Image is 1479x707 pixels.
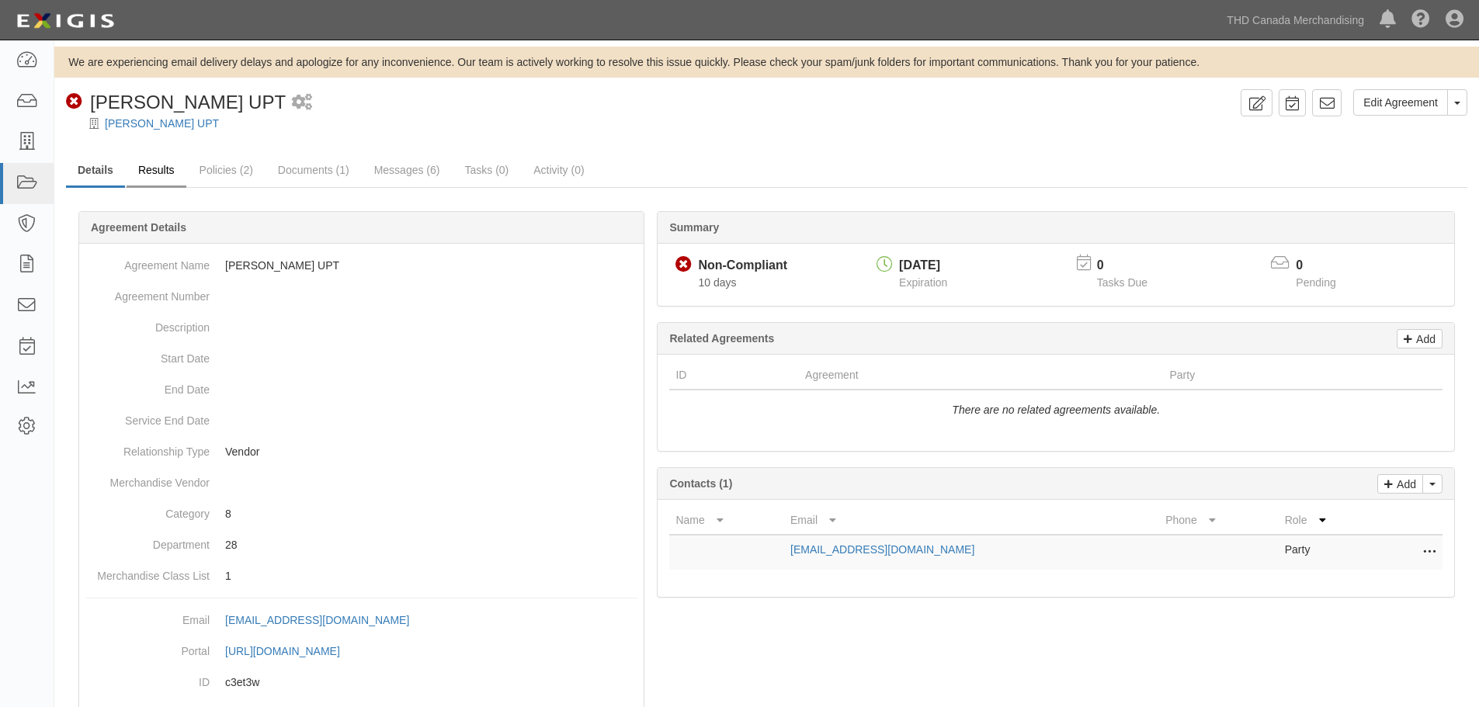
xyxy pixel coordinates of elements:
[85,529,210,553] dt: Department
[669,477,732,490] b: Contacts (1)
[292,95,312,111] i: 3 scheduled workflows
[225,506,637,522] p: 8
[225,568,637,584] p: 1
[675,257,692,273] i: Non-Compliant
[85,250,210,273] dt: Agreement Name
[363,154,452,185] a: Messages (6)
[85,667,637,698] dd: c3et3w
[1159,506,1279,535] th: Phone
[698,276,736,289] span: Since 08/19/2025
[85,405,210,428] dt: Service End Date
[85,250,637,281] dd: [PERSON_NAME] UPT
[85,374,210,397] dt: End Date
[85,312,210,335] dt: Description
[669,361,799,390] th: ID
[85,605,210,628] dt: Email
[1412,330,1436,348] p: Add
[225,614,426,626] a: [EMAIL_ADDRESS][DOMAIN_NAME]
[453,154,520,185] a: Tasks (0)
[1411,11,1430,29] i: Help Center - Complianz
[85,343,210,366] dt: Start Date
[899,257,947,275] div: [DATE]
[105,117,219,130] a: [PERSON_NAME] UPT
[66,89,286,116] div: Belanger UPT
[225,612,409,628] div: [EMAIL_ADDRESS][DOMAIN_NAME]
[669,506,784,535] th: Name
[669,221,719,234] b: Summary
[85,636,210,659] dt: Portal
[266,154,361,185] a: Documents (1)
[85,281,210,304] dt: Agreement Number
[91,221,186,234] b: Agreement Details
[66,94,82,110] i: Non-Compliant
[1296,276,1335,289] span: Pending
[1279,535,1380,570] td: Party
[784,506,1159,535] th: Email
[225,645,357,657] a: [URL][DOMAIN_NAME]
[799,361,1163,390] th: Agreement
[899,276,947,289] span: Expiration
[1097,257,1167,275] p: 0
[85,467,210,490] dt: Merchandise Vendor
[127,154,186,188] a: Results
[85,667,210,690] dt: ID
[522,154,595,185] a: Activity (0)
[85,436,637,467] dd: Vendor
[1163,361,1373,390] th: Party
[54,54,1479,70] div: We are experiencing email delivery delays and apologize for any inconvenience. Our team is active...
[669,332,774,345] b: Related Agreements
[1296,257,1355,275] p: 0
[790,543,974,556] a: [EMAIL_ADDRESS][DOMAIN_NAME]
[85,498,210,522] dt: Category
[1097,276,1147,289] span: Tasks Due
[698,257,787,275] div: Non-Compliant
[1219,5,1372,36] a: THD Canada Merchandising
[85,436,210,459] dt: Relationship Type
[85,560,210,584] dt: Merchandise Class List
[1397,329,1443,348] a: Add
[188,154,265,185] a: Policies (2)
[952,404,1160,416] i: There are no related agreements available.
[1393,475,1416,493] p: Add
[225,537,637,553] p: 28
[1353,89,1448,116] a: Edit Agreement
[66,154,125,188] a: Details
[12,7,119,35] img: logo-5460c22ac91f19d4615b14bd174203de0afe785f0fc80cf4dbbc73dc1793850b.png
[90,92,286,113] span: [PERSON_NAME] UPT
[1377,474,1423,494] a: Add
[1279,506,1380,535] th: Role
